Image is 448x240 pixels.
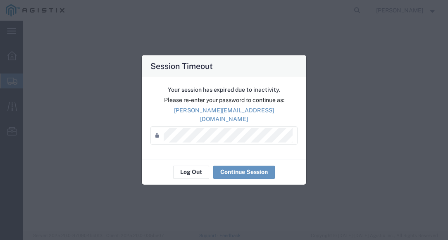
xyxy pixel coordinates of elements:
[173,166,209,179] button: Log Out
[213,166,275,179] button: Continue Session
[150,106,298,124] p: [PERSON_NAME][EMAIL_ADDRESS][DOMAIN_NAME]
[150,86,298,94] p: Your session has expired due to inactivity.
[150,96,298,105] p: Please re-enter your password to continue as:
[150,60,213,72] h4: Session Timeout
